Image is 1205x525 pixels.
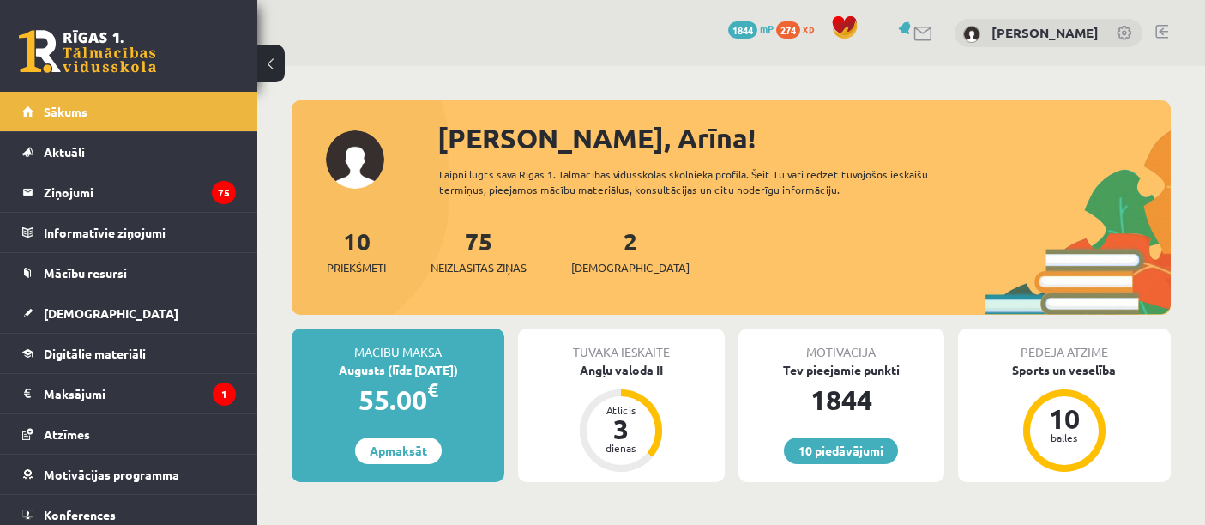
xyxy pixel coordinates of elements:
a: 75Neizlasītās ziņas [431,226,527,276]
img: Arīna Goļikova [963,26,980,43]
a: Sākums [22,92,236,131]
div: Motivācija [738,329,944,361]
div: dienas [595,443,647,453]
a: 2[DEMOGRAPHIC_DATA] [571,226,690,276]
legend: Informatīvie ziņojumi [44,213,236,252]
i: 1 [213,383,236,406]
a: Atzīmes [22,414,236,454]
a: Aktuāli [22,132,236,172]
a: 1844 mP [728,21,774,35]
div: Sports un veselība [958,361,1171,379]
div: Augusts (līdz [DATE]) [292,361,504,379]
span: Digitālie materiāli [44,346,146,361]
a: Motivācijas programma [22,455,236,494]
span: xp [803,21,814,35]
span: mP [760,21,774,35]
div: Mācību maksa [292,329,504,361]
div: Tuvākā ieskaite [518,329,724,361]
a: 274 xp [776,21,822,35]
div: Tev pieejamie punkti [738,361,944,379]
span: Neizlasītās ziņas [431,259,527,276]
a: Angļu valoda II Atlicis 3 dienas [518,361,724,474]
a: Mācību resursi [22,253,236,293]
span: Motivācijas programma [44,467,179,482]
a: Maksājumi1 [22,374,236,413]
span: 1844 [728,21,757,39]
span: Aktuāli [44,144,85,160]
a: [PERSON_NAME] [991,24,1099,41]
div: [PERSON_NAME], Arīna! [437,118,1171,159]
a: 10Priekšmeti [327,226,386,276]
a: Informatīvie ziņojumi [22,213,236,252]
a: Sports un veselība 10 balles [958,361,1171,474]
a: Digitālie materiāli [22,334,236,373]
div: Atlicis [595,405,647,415]
span: € [427,377,438,402]
span: Konferences [44,507,116,522]
a: [DEMOGRAPHIC_DATA] [22,293,236,333]
div: 55.00 [292,379,504,420]
div: Laipni lūgts savā Rīgas 1. Tālmācības vidusskolas skolnieka profilā. Šeit Tu vari redzēt tuvojošo... [439,166,967,197]
span: [DEMOGRAPHIC_DATA] [44,305,178,321]
a: Apmaksāt [355,437,442,464]
span: Priekšmeti [327,259,386,276]
div: 1844 [738,379,944,420]
i: 75 [212,181,236,204]
span: Mācību resursi [44,265,127,281]
legend: Ziņojumi [44,172,236,212]
div: Angļu valoda II [518,361,724,379]
div: 10 [1039,405,1090,432]
div: Pēdējā atzīme [958,329,1171,361]
div: 3 [595,415,647,443]
a: Rīgas 1. Tālmācības vidusskola [19,30,156,73]
a: Ziņojumi75 [22,172,236,212]
span: 274 [776,21,800,39]
span: [DEMOGRAPHIC_DATA] [571,259,690,276]
span: Atzīmes [44,426,90,442]
a: 10 piedāvājumi [784,437,898,464]
span: Sākums [44,104,87,119]
legend: Maksājumi [44,374,236,413]
div: balles [1039,432,1090,443]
